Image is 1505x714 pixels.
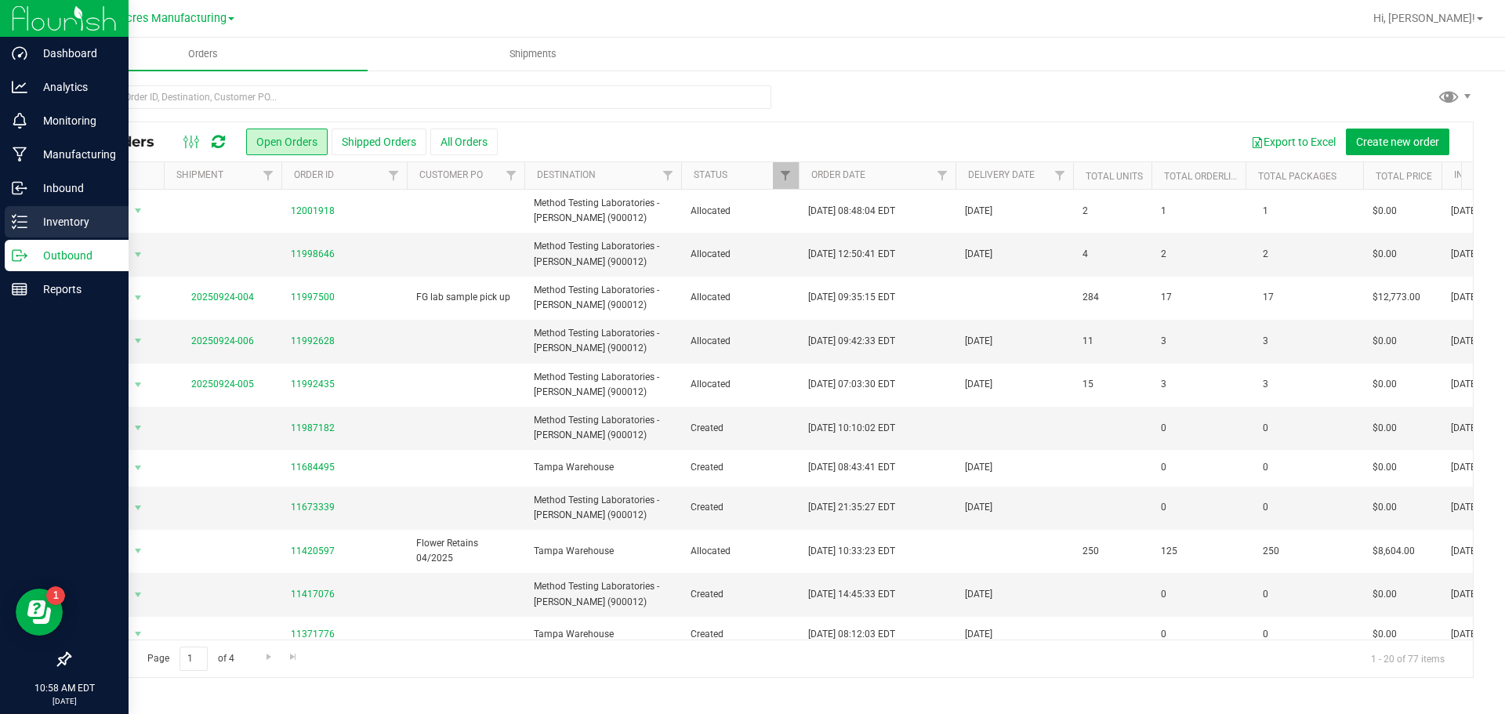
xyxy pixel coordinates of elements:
[12,248,27,263] inline-svg: Outbound
[1255,373,1276,396] span: 3
[1373,460,1397,475] span: $0.00
[1086,171,1143,182] a: Total Units
[808,290,895,305] span: [DATE] 09:35:15 EDT
[129,200,148,222] span: select
[1373,421,1397,436] span: $0.00
[1083,204,1088,219] span: 2
[27,179,121,198] p: Inbound
[691,334,789,349] span: Allocated
[691,587,789,602] span: Created
[16,589,63,636] iframe: Resource center
[129,457,148,479] span: select
[773,162,799,189] a: Filter
[1373,627,1397,642] span: $0.00
[534,413,672,443] span: Method Testing Laboratories - [PERSON_NAME] (900012)
[27,145,121,164] p: Manufacturing
[291,544,335,559] a: 11420597
[167,47,239,61] span: Orders
[1161,544,1177,559] span: 125
[930,162,956,189] a: Filter
[1255,496,1276,519] span: 0
[27,111,121,130] p: Monitoring
[808,421,895,436] span: [DATE] 10:10:02 EDT
[134,647,247,671] span: Page of 4
[180,647,208,671] input: 1
[12,147,27,162] inline-svg: Manufacturing
[534,326,672,356] span: Method Testing Laboratories - [PERSON_NAME] (900012)
[129,287,148,309] span: select
[1255,200,1276,223] span: 1
[191,335,254,346] a: 20250924-006
[191,379,254,390] a: 20250924-005
[27,212,121,231] p: Inventory
[1255,243,1276,266] span: 2
[12,281,27,297] inline-svg: Reports
[38,38,368,71] a: Orders
[1451,544,1478,559] span: [DATE]
[1451,500,1478,515] span: [DATE]
[1241,129,1346,155] button: Export to Excel
[1164,171,1249,182] a: Total Orderlines
[1161,377,1166,392] span: 3
[129,244,148,266] span: select
[691,204,789,219] span: Allocated
[808,627,895,642] span: [DATE] 08:12:03 EDT
[27,246,121,265] p: Outbound
[965,334,992,349] span: [DATE]
[12,79,27,95] inline-svg: Analytics
[965,587,992,602] span: [DATE]
[416,290,515,305] span: FG lab sample pick up
[499,162,524,189] a: Filter
[1255,583,1276,606] span: 0
[488,47,578,61] span: Shipments
[1451,377,1478,392] span: [DATE]
[1356,136,1439,148] span: Create new order
[534,544,672,559] span: Tampa Warehouse
[129,374,148,396] span: select
[332,129,426,155] button: Shipped Orders
[965,627,992,642] span: [DATE]
[808,587,895,602] span: [DATE] 14:45:33 EDT
[1255,286,1282,309] span: 17
[294,169,334,180] a: Order ID
[691,290,789,305] span: Allocated
[1161,500,1166,515] span: 0
[291,500,335,515] a: 11673339
[1255,456,1276,479] span: 0
[1255,623,1276,646] span: 0
[534,493,672,523] span: Method Testing Laboratories - [PERSON_NAME] (900012)
[1346,129,1449,155] button: Create new order
[12,180,27,196] inline-svg: Inbound
[534,627,672,642] span: Tampa Warehouse
[811,169,865,180] a: Order Date
[1373,247,1397,262] span: $0.00
[691,500,789,515] span: Created
[1451,204,1478,219] span: [DATE]
[1376,171,1432,182] a: Total Price
[1083,247,1088,262] span: 4
[1373,12,1475,24] span: Hi, [PERSON_NAME]!
[1451,460,1478,475] span: [DATE]
[1083,377,1093,392] span: 15
[129,540,148,562] span: select
[534,196,672,226] span: Method Testing Laboratories - [PERSON_NAME] (900012)
[691,460,789,475] span: Created
[7,681,121,695] p: 10:58 AM EDT
[965,500,992,515] span: [DATE]
[291,334,335,349] a: 11992628
[965,204,992,219] span: [DATE]
[1161,587,1166,602] span: 0
[1161,204,1166,219] span: 1
[12,113,27,129] inline-svg: Monitoring
[1451,290,1478,305] span: [DATE]
[808,247,895,262] span: [DATE] 12:50:41 EDT
[1373,290,1420,305] span: $12,773.00
[1258,171,1336,182] a: Total Packages
[85,12,227,25] span: Green Acres Manufacturing
[291,204,335,219] a: 12001918
[246,129,328,155] button: Open Orders
[1083,334,1093,349] span: 11
[129,623,148,645] span: select
[291,587,335,602] a: 11417076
